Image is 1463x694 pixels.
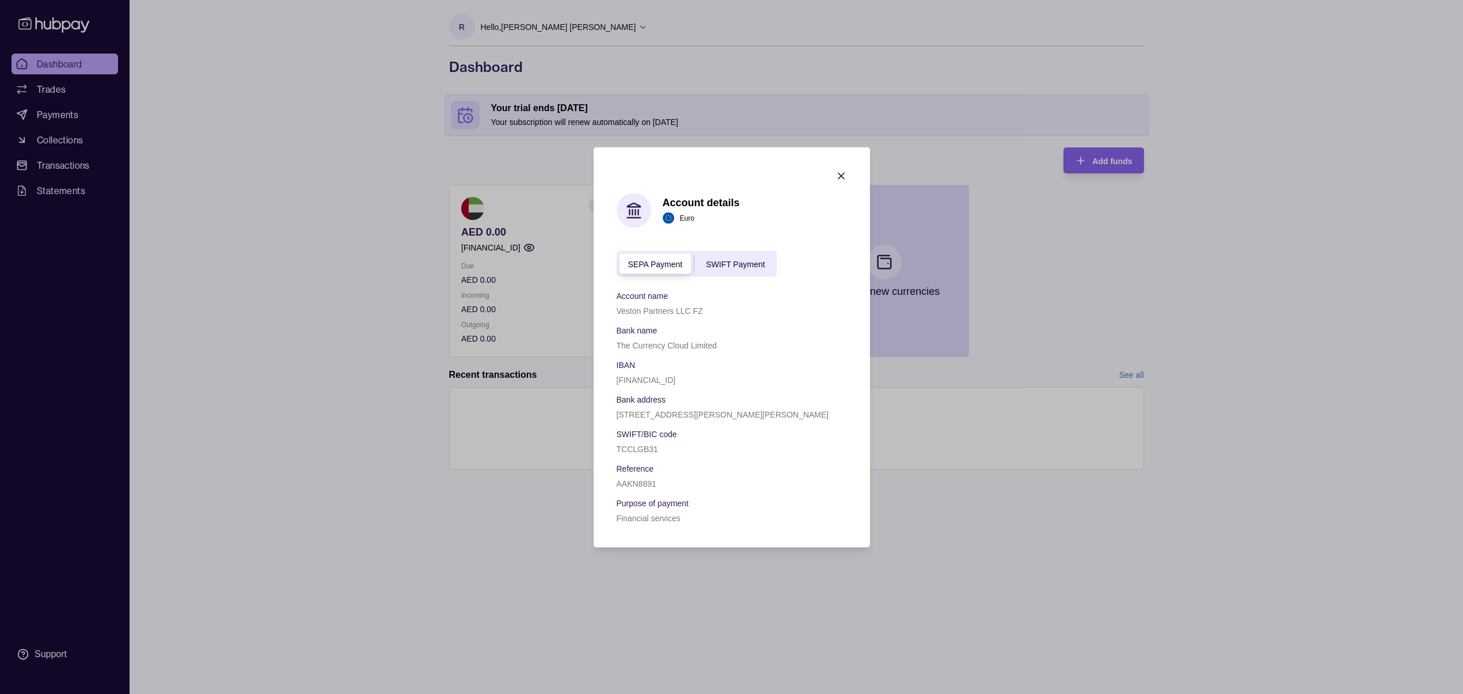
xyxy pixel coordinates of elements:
p: SWIFT/BIC code [617,429,677,438]
p: Financial services [617,513,681,522]
p: TCCLGB31 [617,444,658,453]
p: [STREET_ADDRESS][PERSON_NAME][PERSON_NAME] [617,409,829,419]
img: eu [663,213,674,224]
h1: Account details [663,196,740,209]
p: IBAN [617,360,636,369]
p: The Currency Cloud Limited [617,340,717,350]
span: SEPA Payment [628,260,683,269]
p: Purpose of payment [617,498,689,507]
p: Bank address [617,395,666,404]
p: Euro [680,212,694,225]
span: SWIFT Payment [706,260,765,269]
p: Reference [617,464,654,473]
p: [FINANCIAL_ID] [617,375,676,384]
div: accountIndex [617,251,777,276]
p: Account name [617,291,668,300]
p: Bank name [617,325,658,335]
p: AAKN8891 [617,479,656,488]
p: Veston Partners LLC FZ [617,306,703,315]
